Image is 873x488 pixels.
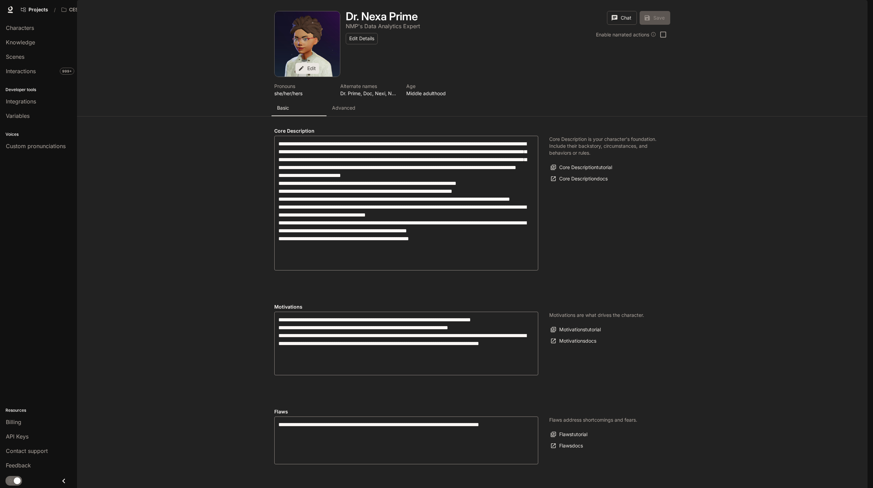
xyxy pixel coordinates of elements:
p: Pronouns [274,82,332,90]
div: / [51,6,58,13]
button: Open character avatar dialog [275,11,340,77]
button: Edit [296,63,319,74]
button: Edit Details [346,33,378,44]
p: Alternate names [340,82,398,90]
button: Open character details dialog [406,82,464,97]
button: Open character details dialog [346,22,420,30]
p: CES AI Demos [69,7,102,13]
div: label [274,136,538,270]
button: Core Descriptiontutorial [549,162,614,173]
div: Enable narrated actions [596,31,656,38]
a: Flawsdocs [549,440,585,452]
button: Open character details dialog [274,82,332,97]
h1: Dr. Nexa Prime [346,10,418,23]
span: Projects [29,7,48,13]
button: Motivationstutorial [549,324,603,335]
p: Advanced [332,104,355,111]
p: Core Description is your character's foundation. Include their backstory, circumstances, and beha... [549,136,659,156]
button: Chat [607,11,637,25]
button: Open workspace menu [58,3,113,16]
p: Middle adulthood [406,90,464,97]
p: NMP's Data Analytics Expert [346,23,420,30]
h4: Core Description [274,127,538,134]
h4: Motivations [274,303,538,310]
div: Flaws [274,417,538,464]
p: Dr. Prime, Doc, Nexi, Nexa [340,90,398,97]
h4: Flaws [274,408,538,415]
p: Age [406,82,464,90]
a: Motivationsdocs [549,335,598,347]
p: she/her/hers [274,90,332,97]
p: Motivations are what drives the character. [549,312,644,319]
p: Flaws address shortcomings and fears. [549,417,637,423]
button: Flawstutorial [549,429,589,440]
button: Open character details dialog [346,11,418,22]
p: Basic [277,104,289,111]
button: Open character details dialog [340,82,398,97]
a: Core Descriptiondocs [549,173,609,185]
div: Avatar image [275,11,340,77]
a: Go to projects [18,3,51,16]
